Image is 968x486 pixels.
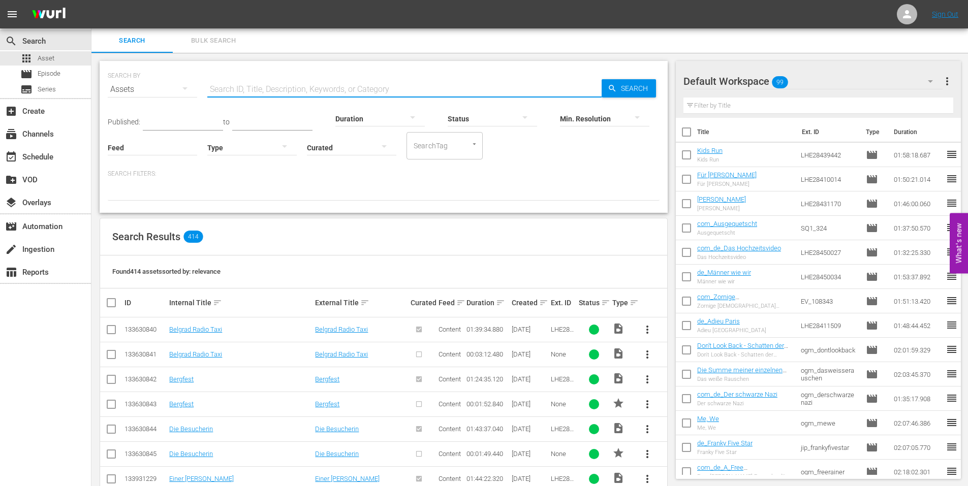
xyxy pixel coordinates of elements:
td: 01:48:44.452 [890,313,946,338]
span: reorder [946,173,958,185]
div: External Title [315,297,408,309]
span: Episode [866,466,878,478]
div: 133630843 [124,400,166,408]
span: Video [612,372,624,384]
div: None [551,450,576,458]
span: sort [360,298,369,307]
td: 02:18:02.301 [890,460,946,484]
div: Free [PERSON_NAME] Fernseher lügt [697,473,793,480]
span: Published: [108,118,140,126]
span: Search [98,35,167,47]
span: Episode [866,222,878,234]
div: Ausgequetscht [697,230,757,236]
td: jip_frankyfivestar [797,435,862,460]
span: Episode [866,417,878,429]
span: LHE28408141 [551,326,574,341]
span: reorder [946,246,958,258]
div: Franky Five Star [697,449,753,456]
div: 133630841 [124,350,166,358]
button: Open [470,139,479,149]
button: more_vert [635,317,660,342]
span: reorder [946,368,958,380]
div: 00:01:52.840 [466,400,508,408]
span: Reports [5,266,17,278]
span: Episode [866,173,878,185]
td: 01:46:00.060 [890,191,946,216]
td: ogm_mewe [797,411,862,435]
span: PROMO [612,447,624,459]
a: Die Besucherin [169,425,213,433]
td: 01:58:18.687 [890,143,946,167]
span: Bulk Search [179,35,248,47]
div: [DATE] [512,350,548,358]
span: Video [612,422,624,434]
span: Content [439,350,461,358]
span: Episode [866,393,878,405]
a: Bergfest [169,375,194,383]
td: 02:03:45.370 [890,362,946,386]
div: 133931229 [124,475,166,482]
div: [DATE] [512,475,548,482]
div: 00:03:12.480 [466,350,508,358]
p: Search Filters: [108,170,660,178]
div: Status [579,297,609,309]
span: Create [5,105,17,117]
span: reorder [946,392,958,404]
a: Bergfest [315,400,339,408]
span: sort [630,298,639,307]
div: Don't Look Back - Schatten der Vergangenheit [697,351,793,358]
div: Für [PERSON_NAME] [697,181,757,187]
a: Belgrad Radio Taxi [169,326,222,333]
a: Einer [PERSON_NAME] [315,475,380,482]
span: sort [539,298,548,307]
span: Series [38,84,56,94]
td: 02:07:46.386 [890,411,946,435]
div: Das weiße Rauschen [697,376,793,382]
span: Ingestion [5,243,17,255]
div: ID [124,299,166,307]
span: Video [612,472,624,484]
span: reorder [946,295,958,307]
span: more_vert [641,348,653,361]
div: 133630844 [124,425,166,433]
a: com_Zornige [DEMOGRAPHIC_DATA] Göttinnen [697,293,764,316]
span: Overlays [5,197,17,209]
span: reorder [946,319,958,331]
button: more_vert [635,417,660,441]
a: Für [PERSON_NAME] [697,171,757,179]
span: Episode [866,319,878,332]
a: Me, We [697,415,719,423]
span: reorder [946,148,958,160]
span: Series [20,83,33,95]
th: Ext. ID [796,118,860,146]
span: Episode [866,149,878,161]
span: sort [213,298,222,307]
div: Zornige [DEMOGRAPHIC_DATA] Göttinnen [697,303,793,309]
button: Open Feedback Widget [950,213,968,273]
a: Sign Out [932,10,958,18]
a: com_Ausgequetscht [697,220,757,228]
a: com_de_Das Hochzeitsvideo [697,244,781,252]
span: Search [5,35,17,47]
span: Search [617,79,656,98]
div: [DATE] [512,375,548,383]
span: reorder [946,441,958,453]
span: Asset [38,53,54,63]
button: more_vert [635,367,660,392]
span: reorder [946,416,958,429]
span: more_vert [641,473,653,485]
span: menu [6,8,18,20]
span: sort [456,298,465,307]
td: ogm_derschwarzenazi [797,386,862,411]
div: 01:43:37.040 [466,425,508,433]
div: Der schwarze Nazi [697,400,777,407]
div: Default Workspace [683,67,943,95]
span: Found 414 assets sorted by: relevance [112,268,221,275]
a: Bergfest [315,375,339,383]
a: Belgrad Radio Taxi [315,326,368,333]
span: Content [439,475,461,482]
div: Adieu [GEOGRAPHIC_DATA] [697,327,766,334]
div: Kids Run [697,156,723,163]
div: 01:39:34.880 [466,326,508,333]
span: 414 [183,231,203,243]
